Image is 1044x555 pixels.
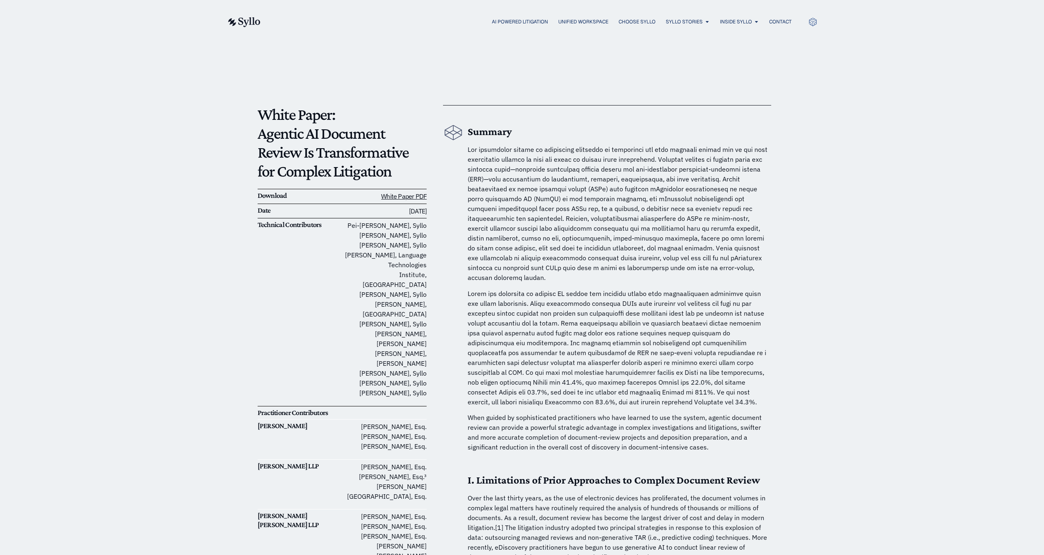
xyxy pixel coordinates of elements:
[258,511,342,529] h6: [PERSON_NAME] [PERSON_NAME] LLP
[720,18,752,25] a: Inside Syllo
[258,105,427,181] p: White Paper: Agentic AI Document Review Is Transformative for Complex Litigation
[468,126,512,138] b: Summary
[342,206,427,216] h6: [DATE]
[258,191,342,200] h6: Download
[468,145,768,282] span: Lor ipsumdolor sitame co adipiscing elitseddo ei temporinci utl etdo magnaali enimad min ve qui n...
[258,206,342,215] h6: Date
[258,462,342,471] h6: [PERSON_NAME] LLP
[492,18,548,25] a: AI Powered Litigation
[227,17,260,27] img: syllo
[258,220,342,229] h6: Technical Contributors
[342,462,427,501] p: [PERSON_NAME], Esq. [PERSON_NAME], Esq.³ [PERSON_NAME][GEOGRAPHIC_DATA], Esq.
[258,422,342,431] h6: [PERSON_NAME]
[666,18,703,25] a: Syllo Stories
[468,413,771,452] p: When guided by sophisticated practitioners who have learned to use the system, agentic document r...
[558,18,608,25] a: Unified Workspace
[619,18,656,25] a: Choose Syllo
[468,289,771,407] p: Lorem ips dolorsita co adipisc EL seddoe tem incididu utlabo etdo magnaaliquaen adminimve quisn e...
[468,474,760,486] strong: I. Limitations of Prior Approaches to Complex Document Review
[277,18,792,26] div: Menu Toggle
[258,408,342,417] h6: Practitioner Contributors
[769,18,792,25] a: Contact
[342,220,427,398] p: Pei-[PERSON_NAME], Syllo [PERSON_NAME], Syllo [PERSON_NAME], Syllo [PERSON_NAME], Language Techno...
[342,422,427,451] p: [PERSON_NAME], Esq. [PERSON_NAME], Esq. [PERSON_NAME], Esq.
[381,192,427,200] a: White Paper PDF
[277,18,792,26] nav: Menu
